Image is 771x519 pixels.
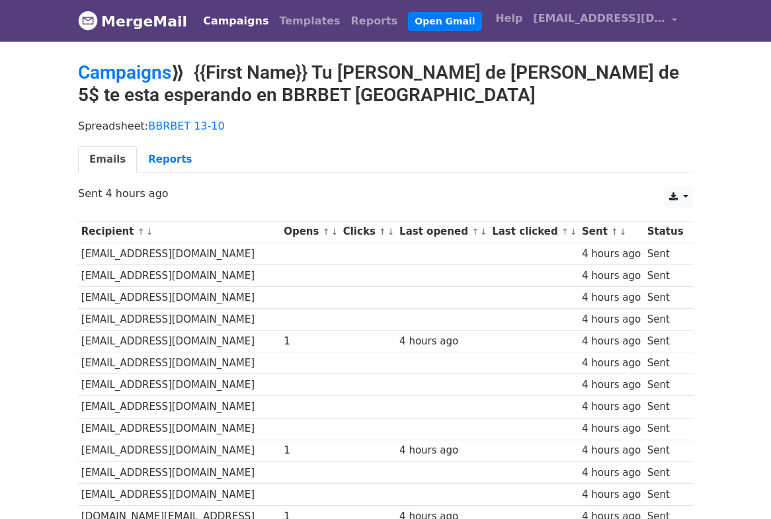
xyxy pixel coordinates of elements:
a: ↓ [620,227,627,237]
td: [EMAIL_ADDRESS][DOMAIN_NAME] [78,483,280,505]
a: ↓ [145,227,153,237]
a: Emails [78,146,137,173]
th: Sent [579,221,644,243]
td: [EMAIL_ADDRESS][DOMAIN_NAME] [78,352,280,374]
a: ↓ [387,227,395,237]
div: 4 hours ago [582,356,641,371]
div: 4 hours ago [399,334,485,349]
div: 4 hours ago [582,465,641,481]
a: Campaigns [198,8,274,34]
div: 4 hours ago [582,290,641,305]
a: ↓ [331,227,338,237]
td: [EMAIL_ADDRESS][DOMAIN_NAME] [78,243,280,264]
a: Reports [346,8,403,34]
td: Sent [644,374,686,396]
p: Sent 4 hours ago [78,186,693,200]
div: 4 hours ago [399,443,485,458]
td: Sent [644,243,686,264]
th: Status [644,221,686,243]
td: Sent [644,309,686,331]
td: Sent [644,396,686,418]
a: BBRBET 13-10 [148,120,225,132]
th: Recipient [78,221,280,243]
a: ↑ [471,227,479,237]
a: MergeMail [78,7,187,35]
td: [EMAIL_ADDRESS][DOMAIN_NAME] [78,461,280,483]
a: [EMAIL_ADDRESS][DOMAIN_NAME] [528,5,682,36]
div: 4 hours ago [582,247,641,262]
th: Clicks [340,221,396,243]
td: [EMAIL_ADDRESS][DOMAIN_NAME] [78,374,280,396]
td: [EMAIL_ADDRESS][DOMAIN_NAME] [78,418,280,440]
th: Opens [280,221,340,243]
div: 4 hours ago [582,312,641,327]
a: Reports [137,146,203,173]
td: [EMAIL_ADDRESS][DOMAIN_NAME] [78,264,280,286]
td: Sent [644,352,686,374]
h2: ⟫ {{First Name}} Tu [PERSON_NAME] de [PERSON_NAME] de 5$ te esta esperando en BBRBET [GEOGRAPHIC_... [78,61,693,106]
td: Sent [644,461,686,483]
div: 1 [284,443,337,458]
td: Sent [644,286,686,308]
div: 4 hours ago [582,399,641,415]
td: [EMAIL_ADDRESS][DOMAIN_NAME] [78,331,280,352]
div: 4 hours ago [582,421,641,436]
div: 1 [284,334,337,349]
td: Sent [644,264,686,286]
th: Last opened [396,221,489,243]
p: Spreadsheet: [78,119,693,133]
a: ↓ [480,227,487,237]
a: ↑ [561,227,569,237]
div: 4 hours ago [582,378,641,393]
div: 4 hours ago [582,487,641,502]
td: Sent [644,418,686,440]
td: Sent [644,483,686,505]
td: Sent [644,331,686,352]
div: 4 hours ago [582,268,641,284]
div: 4 hours ago [582,334,641,349]
a: ↑ [611,227,618,237]
span: [EMAIL_ADDRESS][DOMAIN_NAME] [533,11,665,26]
a: ↑ [323,227,330,237]
a: ↓ [570,227,577,237]
a: Templates [274,8,345,34]
td: [EMAIL_ADDRESS][DOMAIN_NAME] [78,286,280,308]
a: ↑ [379,227,386,237]
a: Help [490,5,528,32]
td: Sent [644,440,686,461]
td: [EMAIL_ADDRESS][DOMAIN_NAME] [78,440,280,461]
img: MergeMail logo [78,11,98,30]
td: [EMAIL_ADDRESS][DOMAIN_NAME] [78,396,280,418]
th: Last clicked [489,221,579,243]
a: Open Gmail [408,12,481,31]
div: 4 hours ago [582,443,641,458]
a: ↑ [138,227,145,237]
a: Campaigns [78,61,171,83]
td: [EMAIL_ADDRESS][DOMAIN_NAME] [78,309,280,331]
